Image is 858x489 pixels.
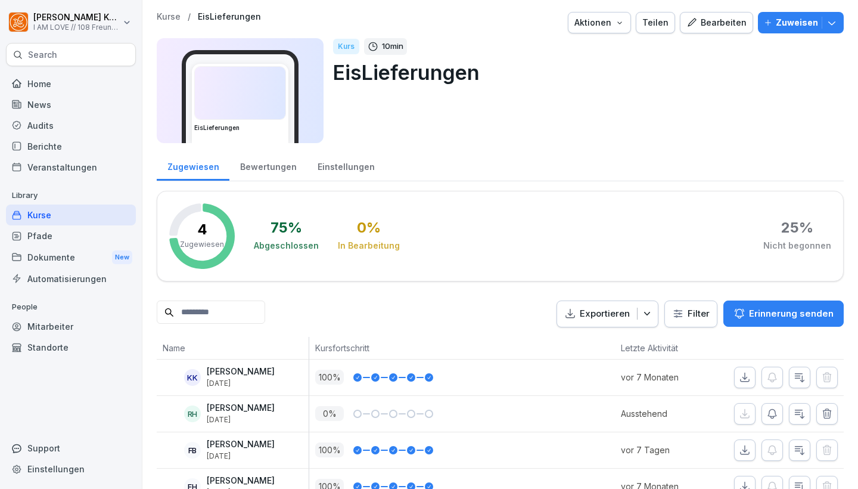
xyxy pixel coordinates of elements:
[207,367,275,377] p: [PERSON_NAME]
[184,369,201,386] div: KK
[157,150,229,181] a: Zugewiesen
[307,150,385,181] a: Einstellungen
[229,150,307,181] a: Bewertungen
[207,379,275,388] p: [DATE]
[621,342,704,354] p: Letzte Aktivität
[6,337,136,358] a: Standorte
[6,246,136,268] a: DokumenteNew
[33,13,120,23] p: [PERSON_NAME] Kuhn
[6,94,136,115] a: News
[758,12,844,33] button: Zuweisen
[723,301,844,327] button: Erinnerung senden
[686,16,747,29] div: Bearbeiten
[672,308,710,320] div: Filter
[6,246,136,268] div: Dokumente
[333,57,834,88] p: EisLieferungen
[157,12,181,22] a: Kurse
[207,440,275,450] p: [PERSON_NAME]
[6,316,136,337] a: Mitarbeiter
[621,371,710,383] p: vor 7 Monaten
[254,240,319,252] div: Abgeschlossen
[6,73,136,94] a: Home
[198,12,261,22] a: EisLieferungen
[6,157,136,178] a: Veranstaltungen
[315,442,344,457] p: 100 %
[271,221,302,235] div: 75 %
[6,268,136,289] a: Automatisierungen
[194,123,286,132] h3: EisLieferungen
[357,221,381,235] div: 0 %
[6,186,136,205] p: Library
[6,298,136,317] p: People
[6,205,136,225] a: Kurse
[781,221,813,235] div: 25 %
[680,12,753,33] button: Bearbeiten
[776,16,818,29] p: Zuweisen
[315,342,494,354] p: Kursfortschritt
[749,307,834,320] p: Erinnerung senden
[184,442,201,459] div: FB
[621,407,710,420] p: Ausstehend
[636,12,675,33] button: Teilen
[6,438,136,459] div: Support
[763,240,831,252] div: Nicht begonnen
[333,39,359,54] div: Kurs
[207,476,275,486] p: [PERSON_NAME]
[557,301,658,327] button: Exportieren
[197,222,207,237] p: 4
[163,342,303,354] p: Name
[382,41,403,52] p: 10 min
[28,49,57,61] p: Search
[112,250,132,264] div: New
[665,301,717,327] button: Filter
[315,406,344,421] p: 0 %
[338,240,400,252] div: In Bearbeitung
[180,239,224,250] p: Zugewiesen
[574,16,624,29] div: Aktionen
[184,406,201,422] div: RH
[207,416,275,424] p: [DATE]
[207,452,275,460] p: [DATE]
[642,16,669,29] div: Teilen
[580,307,630,321] p: Exportieren
[207,403,275,413] p: [PERSON_NAME]
[621,444,710,456] p: vor 7 Tagen
[6,459,136,479] a: Einstellungen
[6,115,136,136] a: Audits
[188,12,191,22] p: /
[315,370,344,385] p: 100 %
[33,23,120,32] p: I AM LOVE // 108 Freunde GmbH
[568,12,631,33] button: Aktionen
[6,225,136,246] a: Pfade
[6,136,136,157] a: Berichte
